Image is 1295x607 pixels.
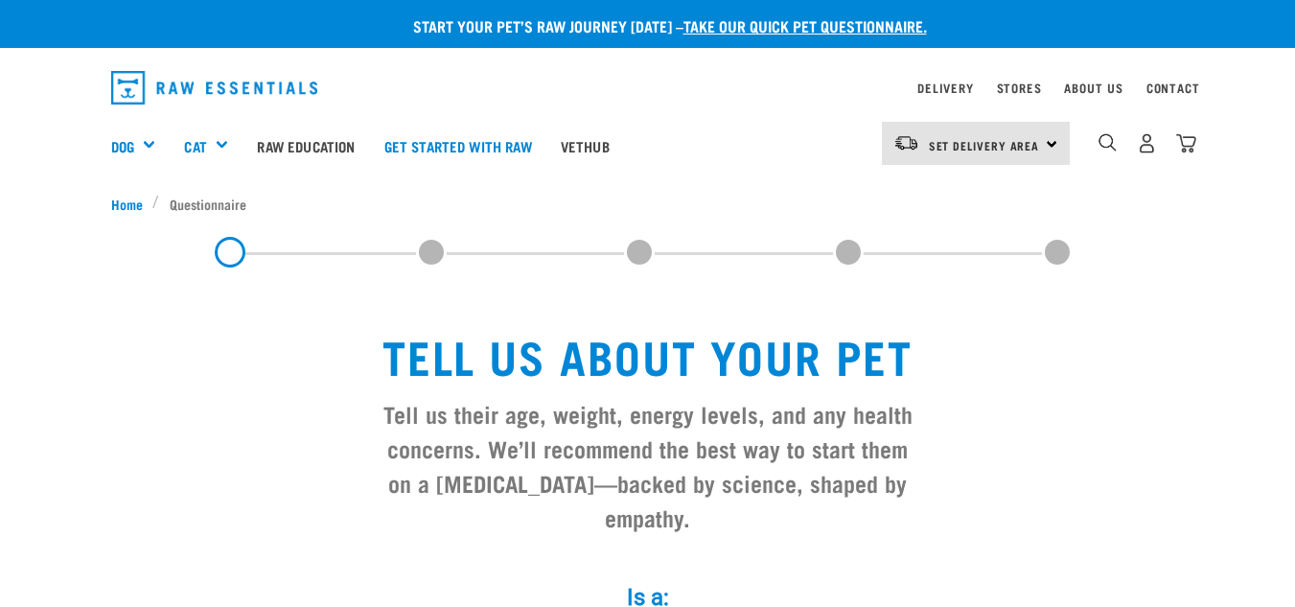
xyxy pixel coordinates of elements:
a: Dog [111,135,134,157]
a: Delivery [917,84,973,91]
img: home-icon-1@2x.png [1098,133,1117,152]
a: Vethub [546,107,624,184]
img: van-moving.png [893,134,919,152]
a: Cat [184,135,206,157]
img: user.png [1137,133,1157,153]
a: take our quick pet questionnaire. [683,21,927,30]
a: Stores [997,84,1042,91]
a: Raw Education [243,107,369,184]
a: About Us [1064,84,1122,91]
nav: breadcrumbs [111,194,1185,214]
a: Get started with Raw [370,107,546,184]
img: home-icon@2x.png [1176,133,1196,153]
a: Contact [1146,84,1200,91]
nav: dropdown navigation [96,63,1200,112]
a: Home [111,194,153,214]
h1: Tell us about your pet [376,329,920,381]
h3: Tell us their age, weight, energy levels, and any health concerns. We’ll recommend the best way t... [376,396,920,534]
span: Set Delivery Area [929,142,1040,149]
span: Home [111,194,143,214]
img: Raw Essentials Logo [111,71,318,105]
